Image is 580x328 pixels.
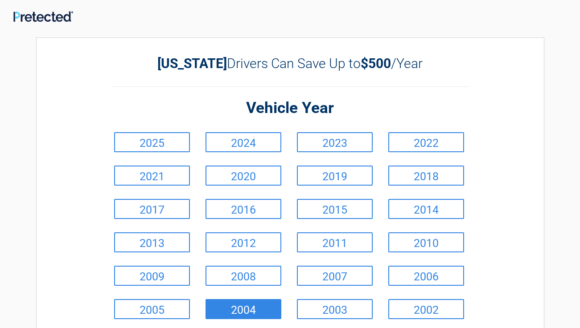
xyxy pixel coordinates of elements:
a: 2004 [206,299,281,319]
a: 2021 [114,166,190,186]
b: $500 [361,56,391,71]
a: 2018 [388,166,464,186]
a: 2025 [114,132,190,152]
a: 2017 [114,199,190,219]
h2: Drivers Can Save Up to /Year [112,56,469,71]
a: 2024 [206,132,281,152]
a: 2019 [297,166,373,186]
h2: Vehicle Year [112,98,469,119]
a: 2009 [114,266,190,286]
a: 2008 [206,266,281,286]
a: 2020 [206,166,281,186]
img: Main Logo [13,11,73,22]
a: 2005 [114,299,190,319]
a: 2023 [297,132,373,152]
a: 2013 [114,232,190,252]
a: 2003 [297,299,373,319]
a: 2006 [388,266,464,286]
a: 2011 [297,232,373,252]
a: 2012 [206,232,281,252]
b: [US_STATE] [157,56,227,71]
a: 2002 [388,299,464,319]
a: 2016 [206,199,281,219]
a: 2022 [388,132,464,152]
a: 2015 [297,199,373,219]
a: 2014 [388,199,464,219]
a: 2007 [297,266,373,286]
a: 2010 [388,232,464,252]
